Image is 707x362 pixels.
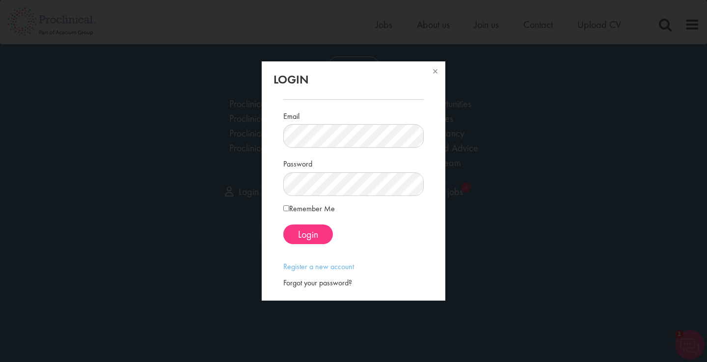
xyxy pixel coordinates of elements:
label: Email [283,108,299,122]
span: Login [298,228,318,241]
div: Forgot your password? [283,278,423,289]
button: Login [283,224,333,244]
input: Remember Me [283,205,289,211]
label: Remember Me [283,203,335,215]
label: Password [283,155,312,170]
h2: Login [273,73,433,86]
a: Register a new account [283,261,354,272]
